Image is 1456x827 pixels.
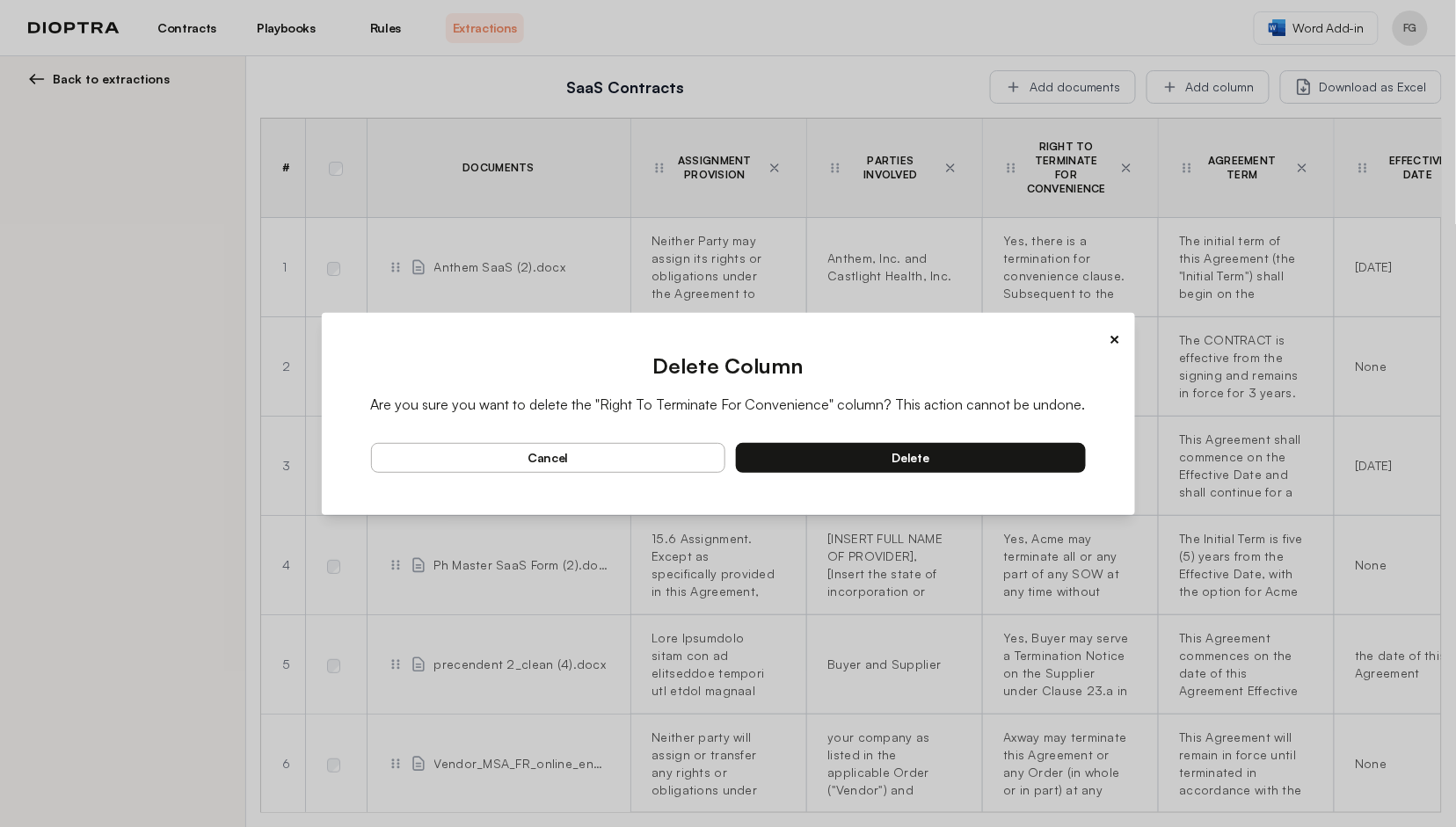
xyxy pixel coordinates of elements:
span: cancel [528,450,568,466]
span: delete [892,450,929,466]
h2: Delete Column [371,352,1086,380]
button: delete [736,443,1086,473]
button: × [1110,327,1121,352]
p: Are you sure you want to delete the "Right To Terminate For Convenience" column? This action cann... [371,394,1086,415]
button: cancel [371,443,726,473]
